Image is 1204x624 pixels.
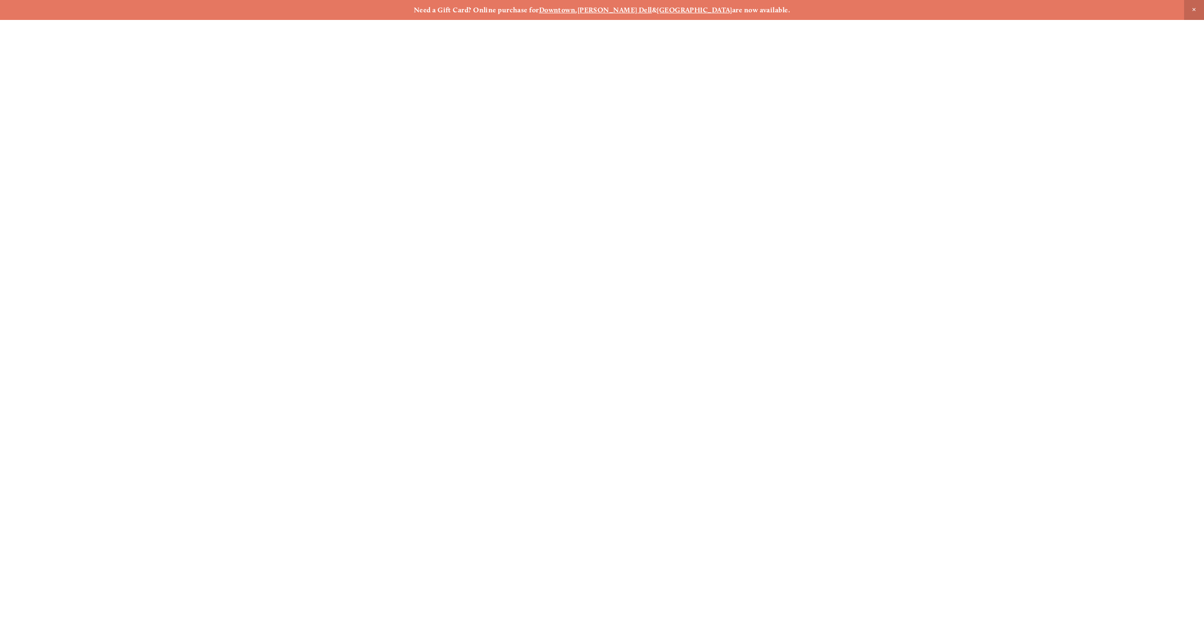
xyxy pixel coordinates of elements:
[652,6,657,14] strong: &
[414,6,539,14] strong: Need a Gift Card? Online purchase for
[575,6,577,14] strong: ,
[539,6,576,14] a: Downtown
[578,6,652,14] a: [PERSON_NAME] Dell
[732,6,790,14] strong: are now available.
[657,6,732,14] a: [GEOGRAPHIC_DATA]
